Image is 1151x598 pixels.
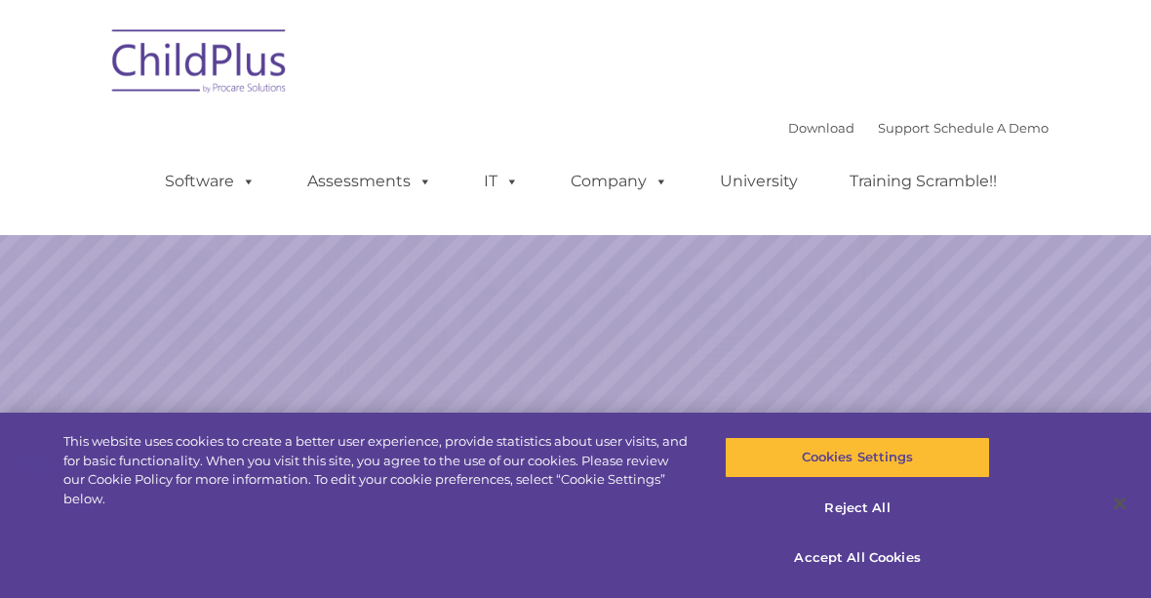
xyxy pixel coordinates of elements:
[464,162,538,201] a: IT
[145,162,275,201] a: Software
[288,162,452,201] a: Assessments
[725,538,989,578] button: Accept All Cookies
[725,437,989,478] button: Cookies Settings
[830,162,1016,201] a: Training Scramble!!
[63,432,691,508] div: This website uses cookies to create a better user experience, provide statistics about user visit...
[700,162,817,201] a: University
[725,488,989,529] button: Reject All
[782,343,980,394] a: Learn More
[788,120,1049,136] font: |
[788,120,854,136] a: Download
[1098,482,1141,525] button: Close
[551,162,688,201] a: Company
[878,120,930,136] a: Support
[102,16,298,113] img: ChildPlus by Procare Solutions
[933,120,1049,136] a: Schedule A Demo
